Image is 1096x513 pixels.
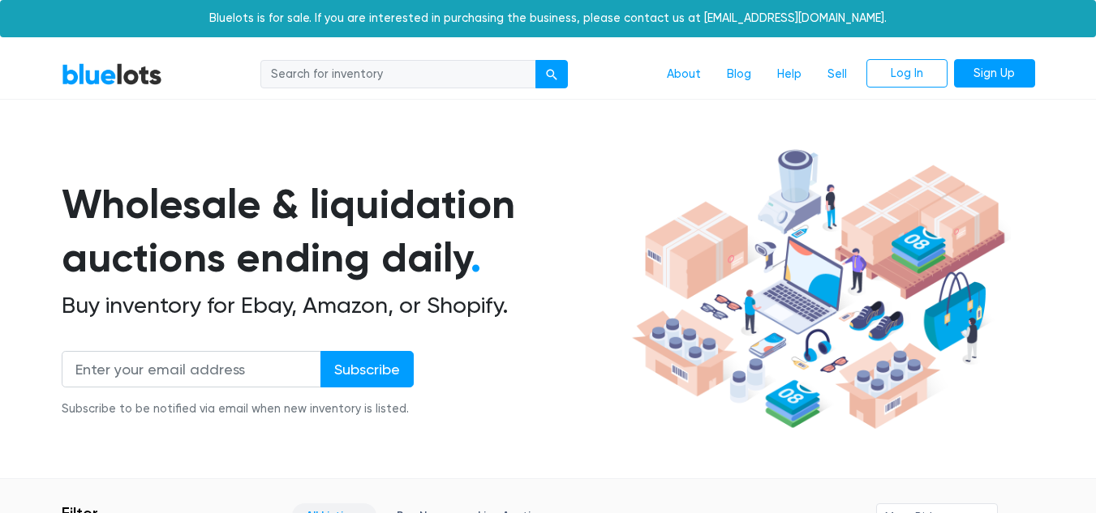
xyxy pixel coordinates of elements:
input: Enter your email address [62,351,321,387]
h2: Buy inventory for Ebay, Amazon, or Shopify. [62,292,626,319]
img: hero-ee84e7d0318cb26816c560f6b4441b76977f77a177738b4e94f68c95b2b83dbb.png [626,142,1011,437]
input: Search for inventory [260,60,536,89]
div: Subscribe to be notified via email when new inventory is listed. [62,400,414,418]
input: Subscribe [320,351,414,387]
a: Sell [814,59,860,90]
span: . [471,233,481,282]
a: Log In [866,59,948,88]
a: Blog [714,59,764,90]
a: About [654,59,714,90]
a: Help [764,59,814,90]
a: Sign Up [954,59,1035,88]
a: BlueLots [62,62,162,86]
h1: Wholesale & liquidation auctions ending daily [62,177,626,285]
